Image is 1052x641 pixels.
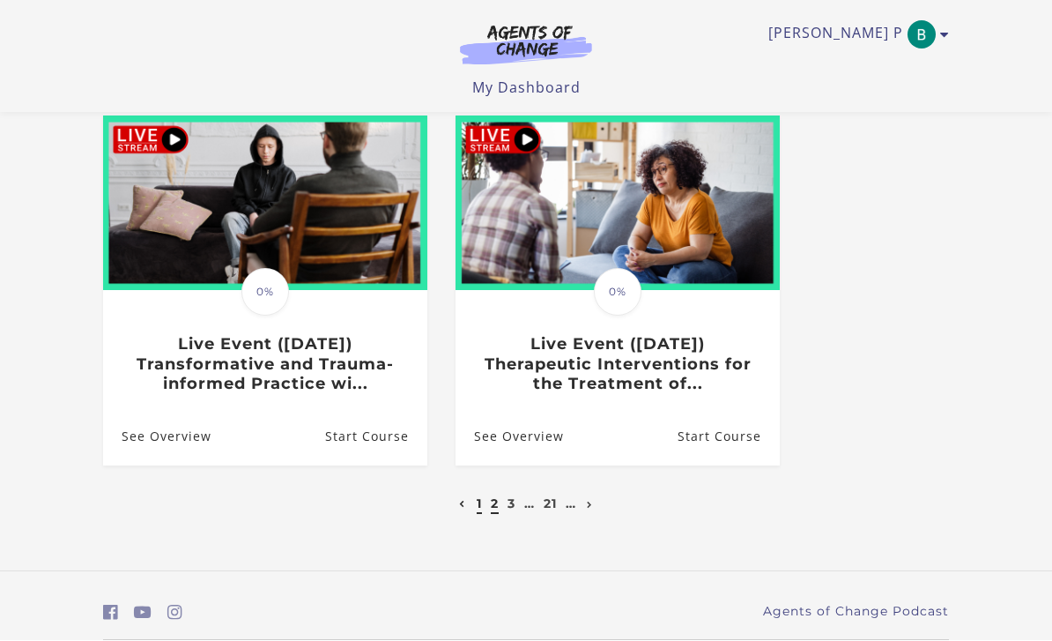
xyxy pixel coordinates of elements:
a: Toggle menu [768,21,940,49]
i: https://www.youtube.com/c/AgentsofChangeTestPrepbyMeaganMitchell (Open in a new window) [134,605,152,622]
i: https://www.instagram.com/agentsofchangeprep/ (Open in a new window) [167,605,182,622]
a: My Dashboard [472,78,581,98]
a: Live Event (1/23/26) Therapeutic Interventions for the Treatment of...: Resume Course [678,408,780,466]
a: Live Event (1/23/26) Therapeutic Interventions for the Treatment of...: See Overview [456,408,564,466]
a: 2 [491,496,499,512]
i: https://www.facebook.com/groups/aswbtestprep (Open in a new window) [103,605,118,622]
a: 3 [507,496,515,512]
a: 21 [544,496,557,512]
span: 0% [241,269,289,317]
h3: Live Event ([DATE]) Therapeutic Interventions for the Treatment of... [474,335,760,395]
a: … [524,496,535,512]
a: 1 [477,496,482,512]
h3: Live Event ([DATE]) Transformative and Trauma-informed Practice wi... [122,335,408,395]
a: https://www.facebook.com/groups/aswbtestprep (Open in a new window) [103,600,118,626]
span: 0% [594,269,641,317]
a: Next page [582,496,597,512]
a: https://www.instagram.com/agentsofchangeprep/ (Open in a new window) [167,600,182,626]
img: Agents of Change Logo [441,25,611,65]
a: Live Event (10/4/25) Transformative and Trauma-informed Practice wi...: Resume Course [325,408,427,466]
a: Agents of Change Podcast [763,603,949,622]
a: Live Event (10/4/25) Transformative and Trauma-informed Practice wi...: See Overview [103,408,211,466]
a: https://www.youtube.com/c/AgentsofChangeTestPrepbyMeaganMitchell (Open in a new window) [134,600,152,626]
a: … [566,496,576,512]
